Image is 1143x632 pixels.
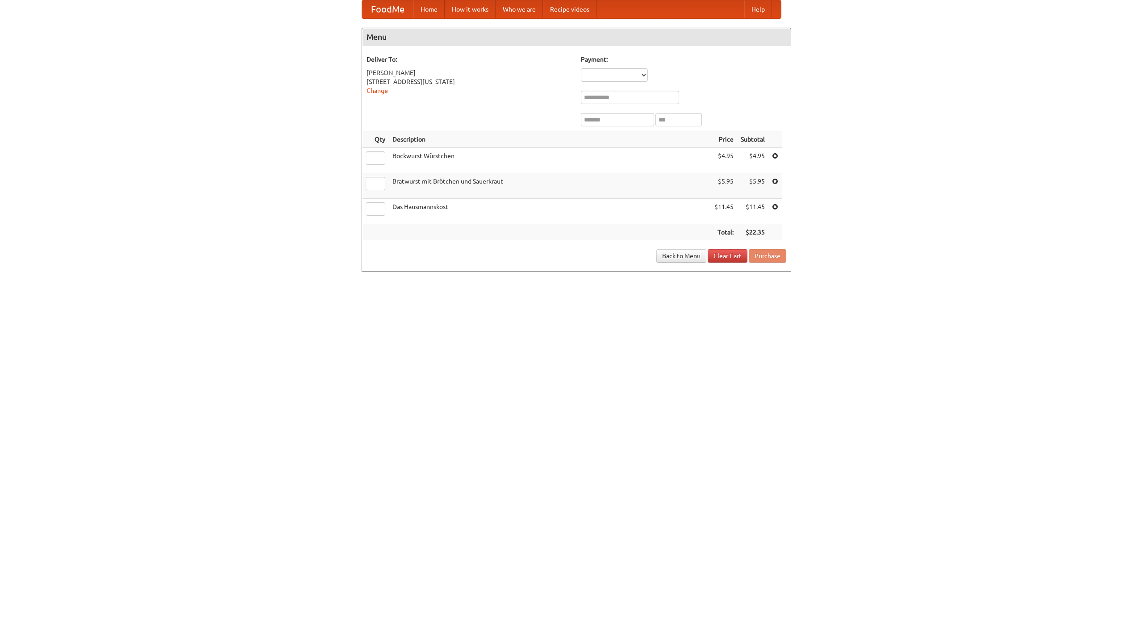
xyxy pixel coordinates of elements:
[737,199,768,224] td: $11.45
[413,0,445,18] a: Home
[656,249,706,263] a: Back to Menu
[737,131,768,148] th: Subtotal
[367,68,572,77] div: [PERSON_NAME]
[711,224,737,241] th: Total:
[362,131,389,148] th: Qty
[367,87,388,94] a: Change
[389,173,711,199] td: Bratwurst mit Brötchen und Sauerkraut
[367,77,572,86] div: [STREET_ADDRESS][US_STATE]
[744,0,772,18] a: Help
[749,249,786,263] button: Purchase
[496,0,543,18] a: Who we are
[389,148,711,173] td: Bockwurst Würstchen
[581,55,786,64] h5: Payment:
[711,199,737,224] td: $11.45
[362,0,413,18] a: FoodMe
[362,28,791,46] h4: Menu
[711,173,737,199] td: $5.95
[711,131,737,148] th: Price
[737,224,768,241] th: $22.35
[708,249,747,263] a: Clear Cart
[445,0,496,18] a: How it works
[389,199,711,224] td: Das Hausmannskost
[737,148,768,173] td: $4.95
[737,173,768,199] td: $5.95
[389,131,711,148] th: Description
[711,148,737,173] td: $4.95
[543,0,597,18] a: Recipe videos
[367,55,572,64] h5: Deliver To:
